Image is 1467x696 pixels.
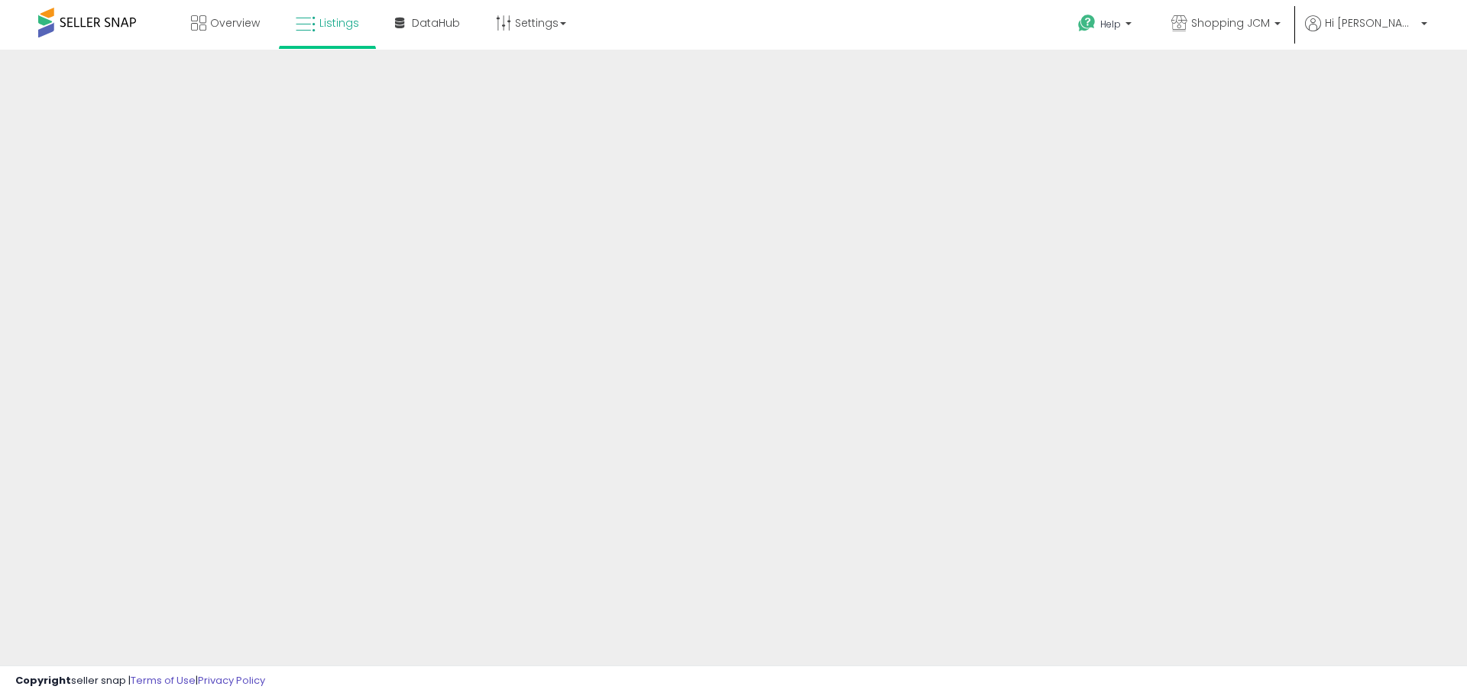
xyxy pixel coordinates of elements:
span: Shopping JCM [1191,15,1270,31]
span: Hi [PERSON_NAME] [1325,15,1417,31]
a: Privacy Policy [198,673,265,688]
span: DataHub [412,15,460,31]
a: Hi [PERSON_NAME] [1305,15,1427,50]
span: Help [1100,18,1121,31]
a: Terms of Use [131,673,196,688]
div: seller snap | | [15,674,265,688]
span: Listings [319,15,359,31]
i: Get Help [1077,14,1096,33]
strong: Copyright [15,673,71,688]
span: Overview [210,15,260,31]
a: Help [1066,2,1147,50]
